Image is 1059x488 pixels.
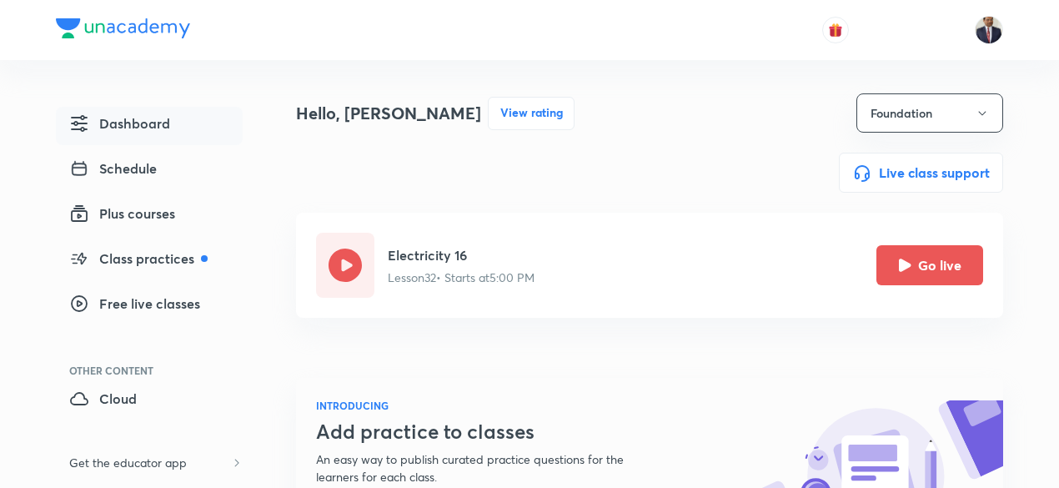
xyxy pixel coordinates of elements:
button: avatar [822,17,849,43]
a: Plus courses [56,197,243,235]
a: Schedule [56,152,243,190]
img: Company Logo [56,18,190,38]
h6: INTRODUCING [316,398,665,413]
a: Cloud [56,382,243,420]
h4: Hello, [PERSON_NAME] [296,101,481,126]
h5: Electricity 16 [388,245,535,265]
button: Live class support [839,153,1003,193]
span: Free live classes [69,294,200,314]
button: View rating [488,97,575,130]
h3: Add practice to classes [316,420,665,444]
img: Ravindra Patil [975,16,1003,44]
h6: Get the educator app [56,447,200,478]
p: Lesson 32 • Starts at 5:00 PM [388,269,535,286]
span: Plus courses [69,204,175,224]
span: Cloud [69,389,137,409]
iframe: Help widget launcher [911,423,1041,470]
a: Class practices [56,242,243,280]
button: Go live [876,245,983,285]
p: An easy way to publish curated practice questions for the learners for each class. [316,450,665,485]
a: Dashboard [56,107,243,145]
button: Foundation [856,93,1003,133]
a: Company Logo [56,18,190,43]
span: Schedule [69,158,157,179]
span: Class practices [69,249,208,269]
div: Other Content [69,365,243,375]
span: Dashboard [69,113,170,133]
a: Free live classes [56,287,243,325]
img: avatar [828,23,843,38]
